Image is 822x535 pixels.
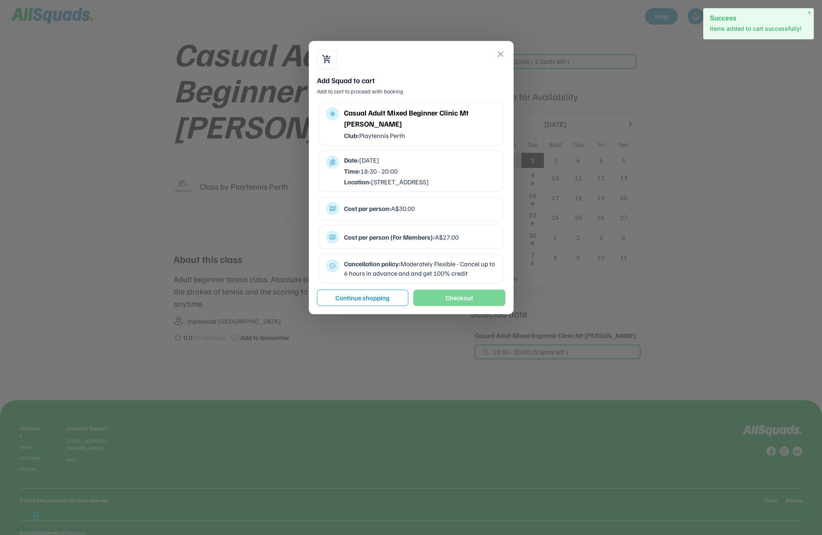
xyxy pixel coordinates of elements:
[344,167,496,176] div: 18:30 - 20:00
[344,259,496,278] div: Moderately Flexible - Cancel up to 6 hours in advance and and get 100% credit
[317,290,408,306] button: Continue shopping
[344,131,359,140] strong: Club:
[344,156,496,165] div: [DATE]
[710,15,807,22] h2: Success
[322,54,332,64] button: shopping_cart_checkout
[496,49,505,59] button: close
[317,75,505,86] div: Add Squad to cart
[344,156,359,164] strong: Date:
[344,131,496,140] div: Playtennis Perth
[344,204,391,213] strong: Cost per person:
[344,178,371,186] strong: Location:
[344,204,496,213] div: A$30.00
[344,167,360,175] strong: Time:
[710,25,807,33] p: Items added to cart successfully!
[329,111,336,117] button: multitrack_audio
[344,260,401,268] strong: Cancellation policy:
[344,233,496,242] div: A$27.00
[344,107,496,129] div: Casual Adult Mixed Beginner Clinic Mt [PERSON_NAME]
[808,9,811,16] span: ×
[413,290,505,306] button: Checkout
[317,87,505,95] div: Add to cart to proceed with booking
[344,177,496,186] div: [STREET_ADDRESS]
[344,233,435,241] strong: Cost per person (For Members):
